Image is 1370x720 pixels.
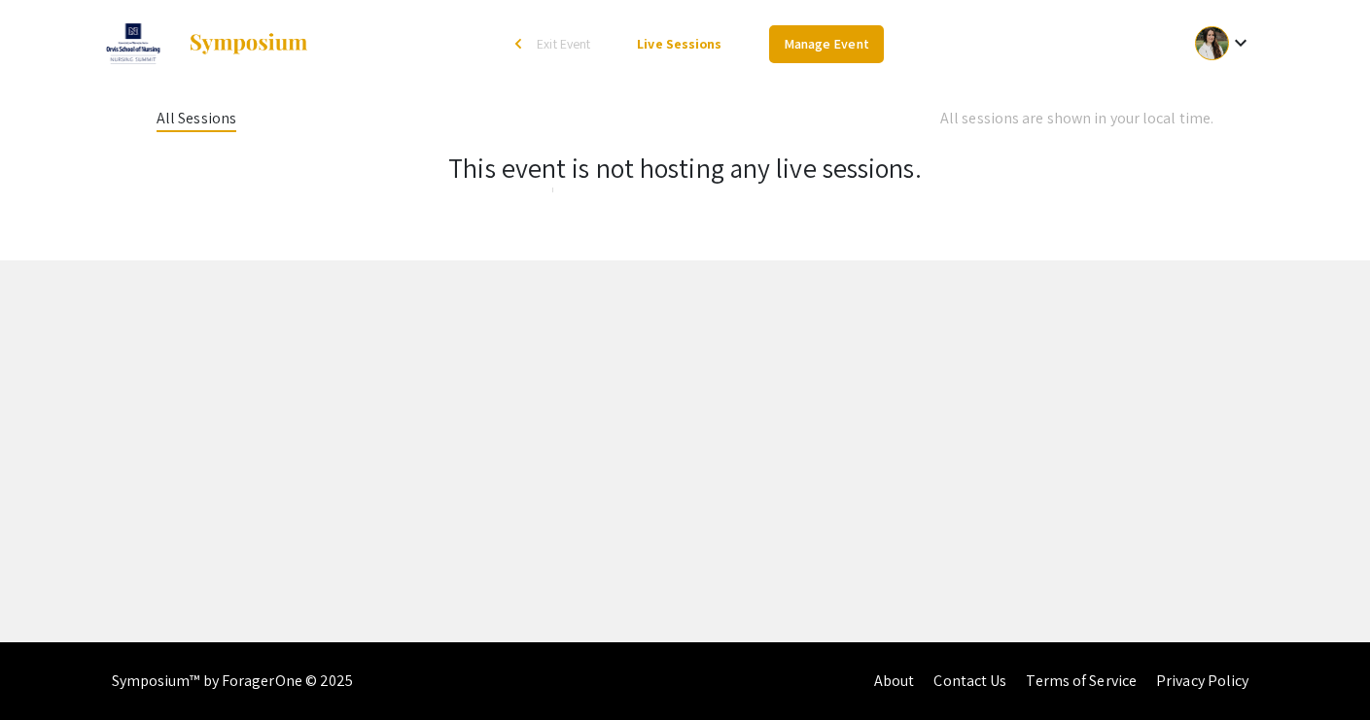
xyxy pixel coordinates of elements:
a: Nevada Nursing Summit [97,19,310,68]
div: arrow_back_ios [515,38,527,50]
a: Manage Event [769,25,884,63]
a: Live Sessions [637,35,721,52]
div: All sessions are shown in your local time. [940,107,1213,130]
img: Nevada Nursing Summit [97,19,169,68]
a: About [874,670,915,691]
a: Privacy Policy [1156,670,1248,691]
span: Exit Event [537,35,590,52]
img: Symposium by ForagerOne [188,32,309,55]
button: Expand account dropdown [1175,21,1273,65]
h3: This event is not hosting any live sessions. [157,152,1213,185]
iframe: Chat [15,633,83,705]
mat-icon: Expand account dropdown [1229,31,1252,54]
div: All Sessions [157,107,236,132]
div: Symposium™ by ForagerOne © 2025 [112,642,354,720]
a: Terms of Service [1026,670,1137,691]
a: Contact Us [933,670,1006,691]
